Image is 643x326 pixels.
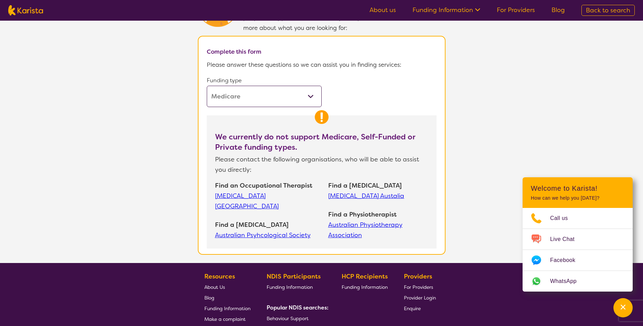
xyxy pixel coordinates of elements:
div: Channel Menu [523,177,633,292]
a: Funding Information [342,282,388,292]
a: Funding Information [267,282,326,292]
span: Provider Login [404,295,436,301]
a: About Us [204,282,250,292]
span: Behaviour Support [267,315,309,322]
a: Enquire [404,303,436,314]
p: Please contact the following organisations, who will be able to assist you directly: [215,153,428,175]
span: Enquire [404,305,421,312]
a: About us [369,6,396,14]
a: For Providers [404,282,436,292]
span: Call us [550,213,576,223]
a: [MEDICAL_DATA] [GEOGRAPHIC_DATA] [215,191,321,211]
b: Providers [404,272,432,281]
span: Make a complaint [204,316,246,322]
a: For Providers [497,6,535,14]
a: [MEDICAL_DATA] Austalia [328,191,428,201]
b: We currently do not support Medicare, Self-Funded or Private funding types. [215,132,415,152]
b: Find a [MEDICAL_DATA] [328,181,402,190]
span: Live Chat [550,234,583,244]
a: Funding Information [204,303,250,314]
p: How can we help you [DATE]? [531,195,624,201]
a: Web link opens in a new tab. [523,271,633,292]
b: Find a [MEDICAL_DATA] [215,221,289,229]
span: Facebook [550,255,583,265]
b: Complete this form [207,48,261,55]
b: Resources [204,272,235,281]
span: WhatsApp [550,276,585,286]
h2: Welcome to Karista! [531,184,624,192]
span: Funding Information [204,305,250,312]
a: Back to search [581,5,635,16]
button: Channel Menu [613,298,633,317]
b: Find a Physiotherapist [328,210,397,219]
b: Find an Occupational Therapist [215,181,312,190]
a: Blog [204,292,250,303]
span: Funding Information [267,284,313,290]
img: Karista logo [8,5,43,15]
img: Warning [315,110,329,124]
span: About Us [204,284,225,290]
b: Popular NDIS searches: [267,304,329,311]
ul: Choose channel [523,208,633,292]
b: HCP Recipients [342,272,388,281]
span: Blog [204,295,214,301]
p: Funding type [207,75,322,86]
a: Blog [551,6,565,14]
a: Make a complaint [204,314,250,324]
span: Funding Information [342,284,388,290]
a: Funding Information [412,6,480,14]
span: Back to search [586,6,630,14]
a: Australian Physiotherapy Association [328,220,428,240]
a: Provider Login [404,292,436,303]
a: Australian Psyhcological Society [215,230,321,240]
span: For Providers [404,284,433,290]
a: Behaviour Support [267,313,326,324]
p: Please answer these questions so we can assist you in finding services: [207,60,437,70]
b: NDIS Participants [267,272,321,281]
